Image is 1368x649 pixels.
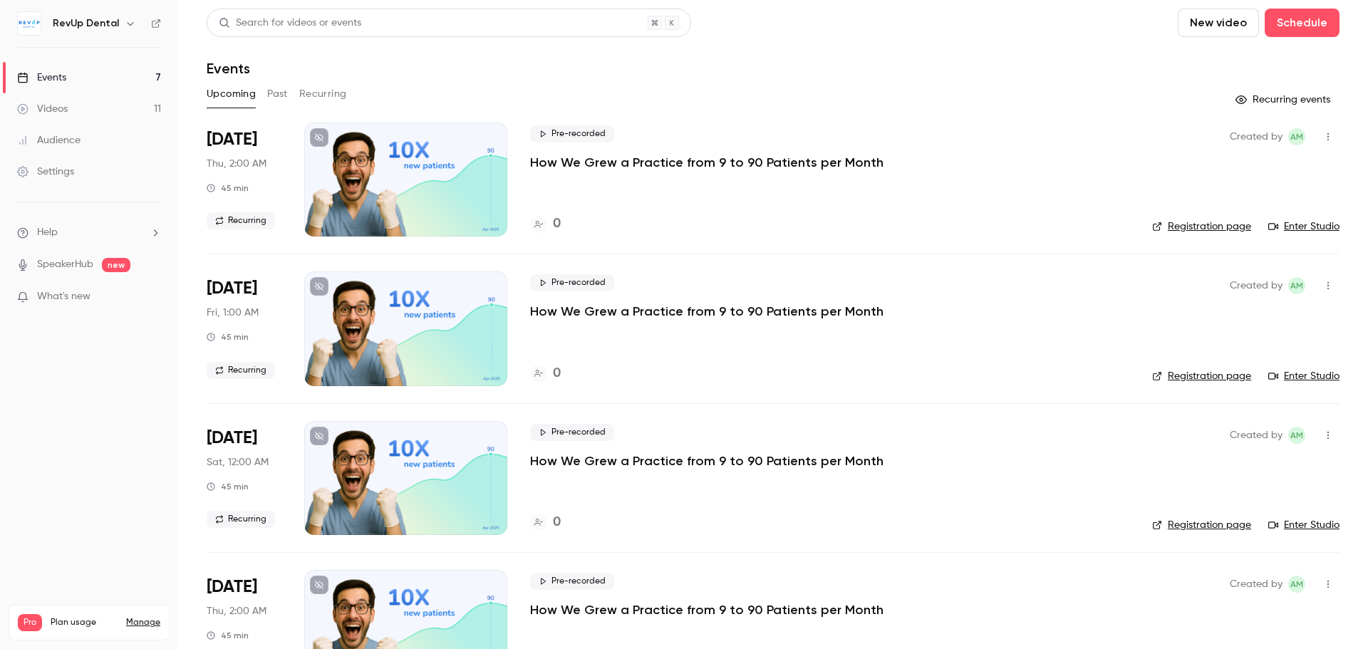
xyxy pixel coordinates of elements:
span: Recurring [207,212,275,229]
div: Aug 21 Thu, 6:00 PM (America/Toronto) [207,271,281,385]
a: 0 [530,364,561,383]
h4: 0 [553,364,561,383]
div: 45 min [207,630,249,641]
div: Videos [17,102,68,116]
h1: Events [207,60,250,77]
span: Sat, 12:00 AM [207,455,269,469]
span: Thu, 2:00 AM [207,157,266,171]
div: Audience [17,133,81,147]
a: Registration page [1152,369,1251,383]
span: Created by [1230,427,1282,444]
span: AM [1290,277,1303,294]
a: 0 [530,513,561,532]
a: How We Grew a Practice from 9 to 90 Patients per Month [530,154,883,171]
span: Adrian Mihai [1288,128,1305,145]
div: 45 min [207,331,249,343]
div: 45 min [207,481,249,492]
a: Enter Studio [1268,219,1339,234]
span: Thu, 2:00 AM [207,604,266,618]
h6: RevUp Dental [53,16,119,31]
a: Registration page [1152,219,1251,234]
button: Upcoming [207,83,256,105]
span: Pre-recorded [530,573,614,590]
span: Pre-recorded [530,125,614,142]
a: Manage [126,617,160,628]
span: Pre-recorded [530,424,614,441]
span: Created by [1230,576,1282,593]
span: What's new [37,289,90,304]
a: Enter Studio [1268,518,1339,532]
span: Plan usage [51,617,118,628]
span: AM [1290,128,1303,145]
span: Adrian Mihai [1288,576,1305,593]
span: new [102,258,130,272]
span: Created by [1230,277,1282,294]
span: Adrian Mihai [1288,277,1305,294]
div: Search for videos or events [219,16,361,31]
div: Events [17,71,66,85]
span: Pro [18,614,42,631]
span: [DATE] [207,427,257,450]
h4: 0 [553,513,561,532]
span: [DATE] [207,277,257,300]
li: help-dropdown-opener [17,225,161,240]
span: [DATE] [207,128,257,151]
a: SpeakerHub [37,257,93,272]
a: How We Grew a Practice from 9 to 90 Patients per Month [530,452,883,469]
div: Settings [17,165,74,179]
h4: 0 [553,214,561,234]
a: How We Grew a Practice from 9 to 90 Patients per Month [530,601,883,618]
span: Adrian Mihai [1288,427,1305,444]
a: 0 [530,214,561,234]
button: Recurring [299,83,347,105]
span: Recurring [207,362,275,379]
a: Enter Studio [1268,369,1339,383]
img: RevUp Dental [18,12,41,35]
span: AM [1290,576,1303,593]
button: Past [267,83,288,105]
button: Schedule [1265,9,1339,37]
a: Registration page [1152,518,1251,532]
span: Created by [1230,128,1282,145]
span: AM [1290,427,1303,444]
div: Aug 20 Wed, 7:00 PM (America/Toronto) [207,123,281,237]
button: Recurring events [1229,88,1339,111]
button: New video [1178,9,1259,37]
span: Fri, 1:00 AM [207,306,259,320]
div: 45 min [207,182,249,194]
span: Recurring [207,511,275,528]
span: Help [37,225,58,240]
a: How We Grew a Practice from 9 to 90 Patients per Month [530,303,883,320]
div: Aug 22 Fri, 5:00 PM (America/Toronto) [207,421,281,535]
span: Pre-recorded [530,274,614,291]
span: [DATE] [207,576,257,598]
